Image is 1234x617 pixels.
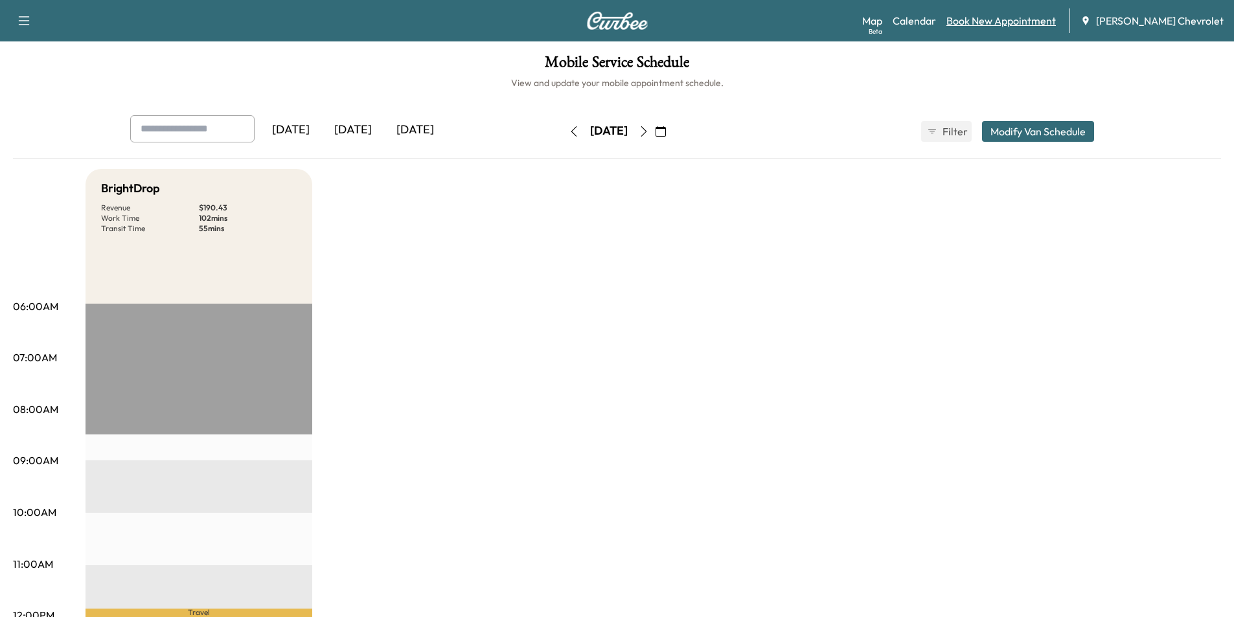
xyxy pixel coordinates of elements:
[86,609,312,617] p: Travel
[199,223,297,234] p: 55 mins
[590,123,628,139] div: [DATE]
[946,13,1056,28] a: Book New Appointment
[943,124,966,139] span: Filter
[13,54,1221,76] h1: Mobile Service Schedule
[101,179,160,197] h5: BrightDrop
[101,223,199,234] p: Transit Time
[13,76,1221,89] h6: View and update your mobile appointment schedule.
[322,115,384,145] div: [DATE]
[13,350,57,365] p: 07:00AM
[13,453,58,468] p: 09:00AM
[199,203,297,213] p: $ 190.43
[199,213,297,223] p: 102 mins
[869,27,882,36] div: Beta
[13,401,58,417] p: 08:00AM
[921,121,972,142] button: Filter
[13,556,53,572] p: 11:00AM
[13,504,56,520] p: 10:00AM
[260,115,322,145] div: [DATE]
[13,298,58,314] p: 06:00AM
[384,115,446,145] div: [DATE]
[862,13,882,28] a: MapBeta
[1096,13,1224,28] span: [PERSON_NAME] Chevrolet
[893,13,936,28] a: Calendar
[982,121,1094,142] button: Modify Van Schedule
[101,203,199,213] p: Revenue
[586,12,648,30] img: Curbee Logo
[101,213,199,223] p: Work Time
